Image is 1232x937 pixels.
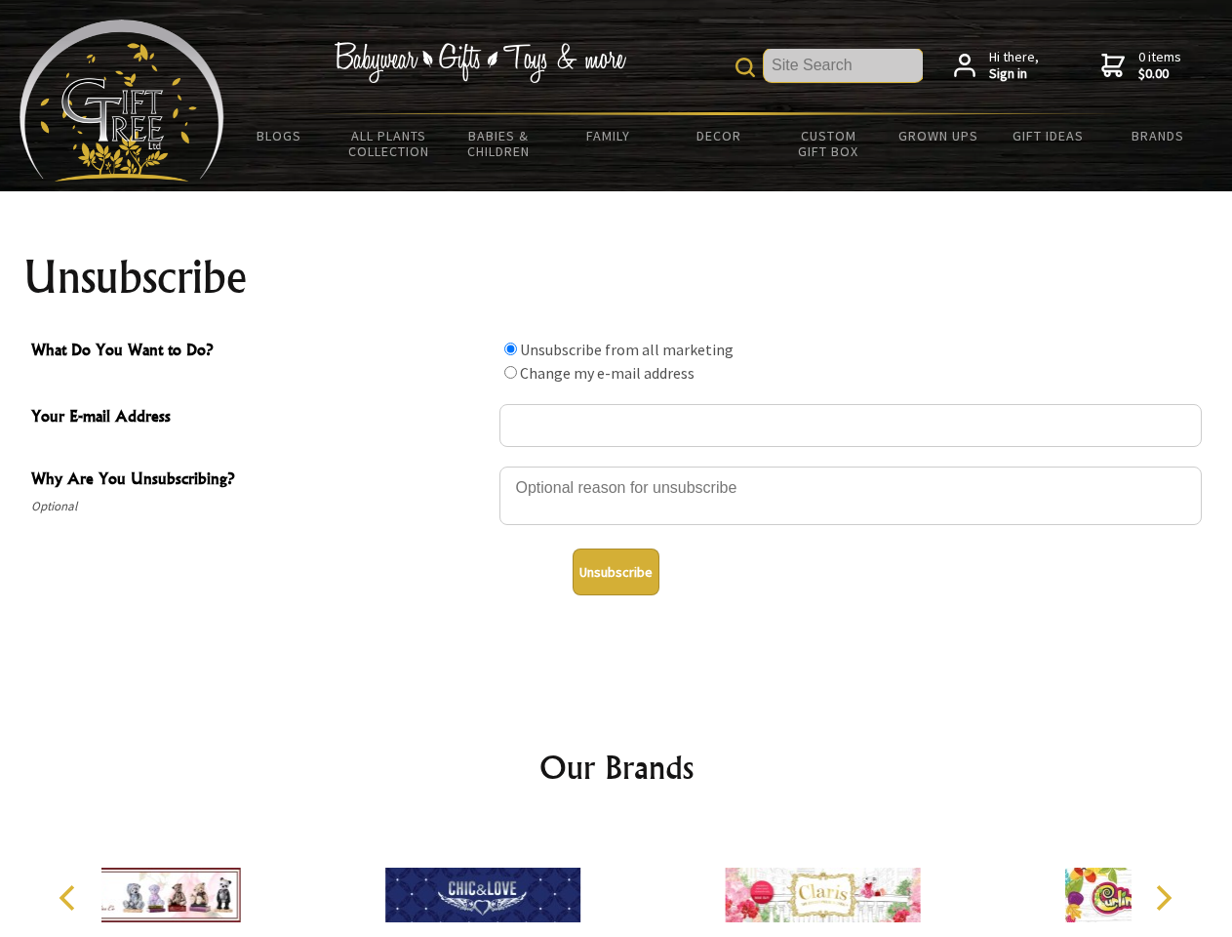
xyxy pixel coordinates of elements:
label: Unsubscribe from all marketing [520,340,734,359]
a: Grown Ups [883,115,993,156]
a: Family [554,115,664,156]
a: Hi there,Sign in [954,49,1039,83]
img: Babywear - Gifts - Toys & more [334,42,626,83]
strong: $0.00 [1138,65,1181,83]
input: What Do You Want to Do? [504,343,517,355]
button: Previous [49,876,92,919]
h1: Unsubscribe [23,254,1210,301]
a: Babies & Children [444,115,554,172]
strong: Sign in [989,65,1039,83]
a: Decor [663,115,774,156]
a: Brands [1103,115,1213,156]
input: Site Search [764,49,923,82]
textarea: Why Are You Unsubscribing? [499,467,1202,525]
span: What Do You Want to Do? [31,338,490,366]
span: 0 items [1138,48,1181,83]
button: Unsubscribe [573,549,659,595]
a: Gift Ideas [993,115,1103,156]
a: BLOGS [224,115,335,156]
input: What Do You Want to Do? [504,366,517,379]
a: 0 items$0.00 [1101,49,1181,83]
img: Babyware - Gifts - Toys and more... [20,20,224,182]
span: Your E-mail Address [31,404,490,432]
a: Custom Gift Box [774,115,884,172]
a: All Plants Collection [335,115,445,172]
label: Change my e-mail address [520,363,695,383]
h2: Our Brands [39,744,1194,791]
input: Your E-mail Address [499,404,1202,447]
span: Hi there, [989,49,1039,83]
span: Why Are You Unsubscribing? [31,467,490,495]
button: Next [1141,876,1184,919]
img: product search [735,58,755,77]
span: Optional [31,495,490,518]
